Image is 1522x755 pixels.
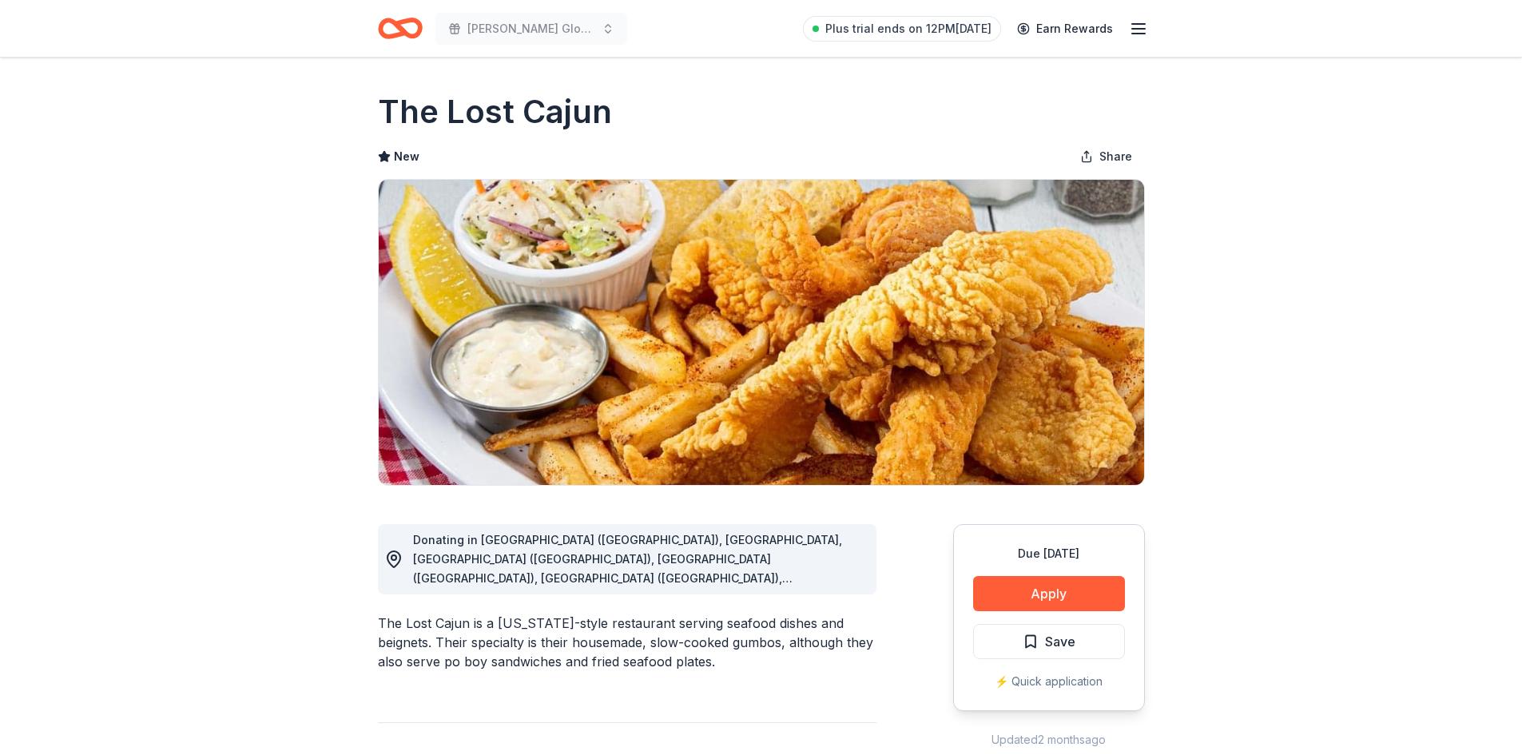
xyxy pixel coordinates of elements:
[973,544,1125,563] div: Due [DATE]
[973,672,1125,691] div: ⚡️ Quick application
[1067,141,1145,173] button: Share
[973,576,1125,611] button: Apply
[1007,14,1123,43] a: Earn Rewards
[973,624,1125,659] button: Save
[413,533,842,642] span: Donating in [GEOGRAPHIC_DATA] ([GEOGRAPHIC_DATA]), [GEOGRAPHIC_DATA], [GEOGRAPHIC_DATA] ([GEOGRAP...
[803,16,1001,42] a: Plus trial ends on 12PM[DATE]
[378,614,876,671] div: The Lost Cajun is a [US_STATE]-style restaurant serving seafood dishes and beignets. Their specia...
[1099,147,1132,166] span: Share
[825,19,991,38] span: Plus trial ends on 12PM[DATE]
[378,89,612,134] h1: The Lost Cajun
[467,19,595,38] span: [PERSON_NAME] Global Prep Academy at [PERSON_NAME]
[394,147,419,166] span: New
[378,10,423,47] a: Home
[379,180,1144,485] img: Image for The Lost Cajun
[1045,631,1075,652] span: Save
[953,730,1145,749] div: Updated 2 months ago
[435,13,627,45] button: [PERSON_NAME] Global Prep Academy at [PERSON_NAME]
